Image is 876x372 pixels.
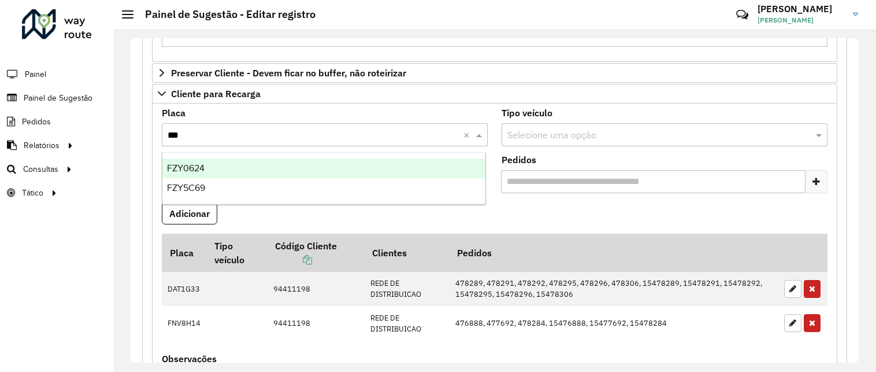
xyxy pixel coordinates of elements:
a: Copiar [275,254,312,266]
td: FNV8H14 [162,306,207,340]
ng-dropdown-panel: Options list [162,152,486,205]
td: 94411198 [268,272,365,306]
a: Preservar Cliente - Devem ficar no buffer, não roteirizar [152,63,837,83]
td: REDE DE DISTRIBUICAO [365,272,450,306]
th: Clientes [365,234,450,272]
label: Tipo veículo [502,106,552,120]
td: 478289, 478291, 478292, 478295, 478296, 478306, 15478289, 15478291, 15478292, 15478295, 15478296,... [450,272,778,306]
span: FZY0624 [167,163,205,173]
label: Placa [162,106,185,120]
td: 94411198 [268,306,365,340]
span: Preservar Cliente - Devem ficar no buffer, não roteirizar [171,68,406,78]
span: Pedidos [22,116,51,128]
th: Código Cliente [268,234,365,272]
td: 476888, 477692, 478284, 15476888, 15477692, 15478284 [450,306,778,340]
span: Painel de Sugestão [24,92,92,104]
span: [PERSON_NAME] [758,15,844,25]
a: Cliente para Recarga [152,84,837,104]
label: Observações [162,352,217,366]
span: FZY5C69 [167,183,205,193]
th: Placa [162,234,207,272]
span: Cliente para Recarga [171,89,261,98]
button: Adicionar [162,202,217,224]
label: Pedidos [502,153,536,167]
h2: Painel de Sugestão - Editar registro [133,8,315,21]
span: Painel [25,68,46,80]
td: DAT1G33 [162,272,207,306]
span: Clear all [463,128,473,142]
span: Relatórios [24,139,60,152]
span: Tático [22,187,43,199]
a: Contato Rápido [730,2,755,27]
td: REDE DE DISTRIBUICAO [365,306,450,340]
h3: [PERSON_NAME] [758,3,844,14]
th: Tipo veículo [207,234,268,272]
span: Consultas [23,163,58,175]
th: Pedidos [450,234,778,272]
